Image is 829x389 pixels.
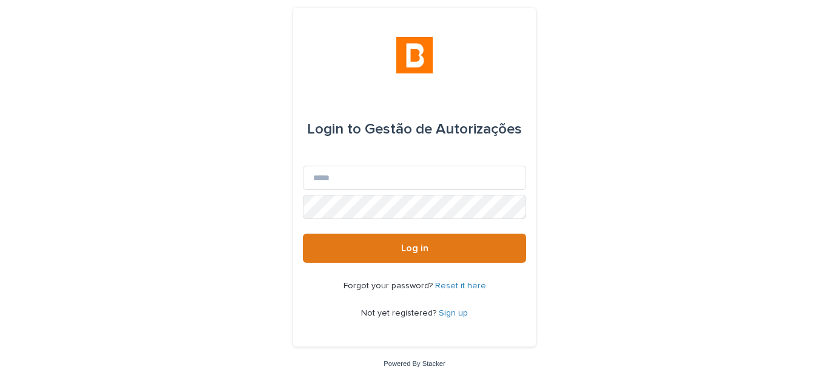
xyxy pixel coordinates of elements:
[396,37,433,73] img: zVaNuJHRTjyIjT5M9Xd5
[401,243,428,253] span: Log in
[439,309,468,317] a: Sign up
[361,309,439,317] span: Not yet registered?
[435,282,486,290] a: Reset it here
[307,112,522,146] div: Gestão de Autorizações
[307,122,361,137] span: Login to
[384,360,445,367] a: Powered By Stacker
[343,282,435,290] span: Forgot your password?
[303,234,526,263] button: Log in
